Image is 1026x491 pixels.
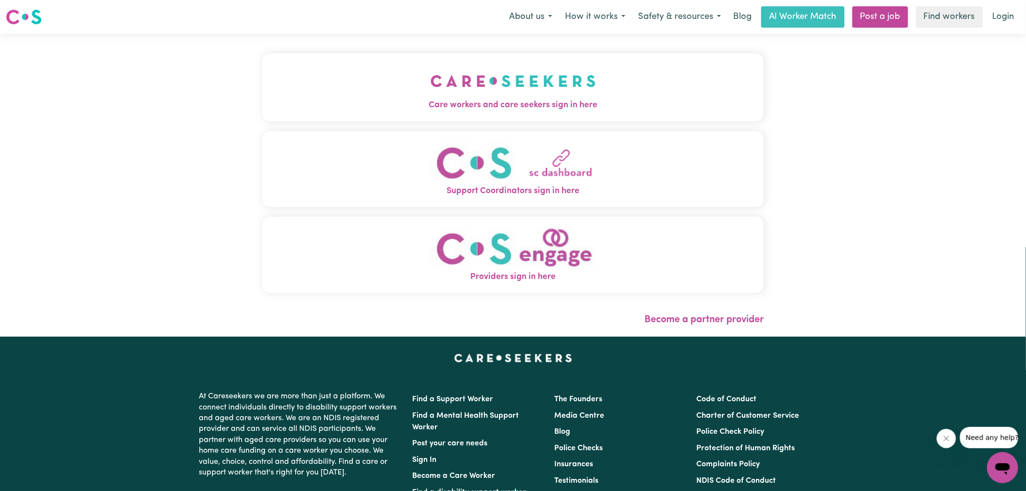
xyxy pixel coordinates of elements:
[412,456,436,464] a: Sign In
[960,427,1018,448] iframe: Message from company
[852,6,908,28] a: Post a job
[412,412,519,431] a: Find a Mental Health Support Worker
[559,7,632,27] button: How it works
[987,6,1020,28] a: Login
[412,472,495,480] a: Become a Care Worker
[6,6,42,28] a: Careseekers logo
[554,412,604,420] a: Media Centre
[554,460,593,468] a: Insurances
[262,131,764,207] button: Support Coordinators sign in here
[199,387,401,482] p: At Careseekers we are more than just a platform. We connect individuals directly to disability su...
[697,444,795,452] a: Protection of Human Rights
[916,6,983,28] a: Find workers
[727,6,757,28] a: Blog
[262,53,764,121] button: Care workers and care seekers sign in here
[262,99,764,112] span: Care workers and care seekers sign in here
[632,7,727,27] button: Safety & resources
[262,271,764,283] span: Providers sign in here
[554,395,602,403] a: The Founders
[454,354,572,362] a: Careseekers home page
[503,7,559,27] button: About us
[554,477,598,485] a: Testimonials
[554,444,603,452] a: Police Checks
[262,185,764,197] span: Support Coordinators sign in here
[644,315,764,325] a: Become a partner provider
[697,460,760,468] a: Complaints Policy
[262,217,764,293] button: Providers sign in here
[554,428,570,436] a: Blog
[6,8,42,26] img: Careseekers logo
[697,395,757,403] a: Code of Conduct
[761,6,845,28] a: AI Worker Match
[987,452,1018,483] iframe: Button to launch messaging window
[412,395,493,403] a: Find a Support Worker
[697,412,800,420] a: Charter of Customer Service
[937,429,956,448] iframe: Close message
[697,428,765,436] a: Police Check Policy
[697,477,776,485] a: NDIS Code of Conduct
[412,440,487,447] a: Post your care needs
[6,7,59,15] span: Need any help?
